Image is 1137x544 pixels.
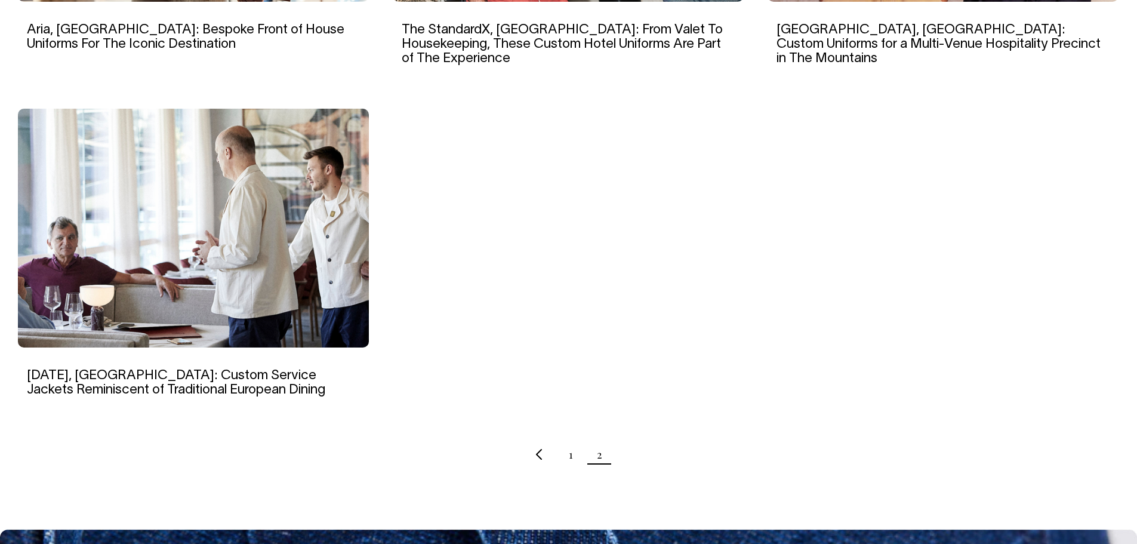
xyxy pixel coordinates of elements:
[18,109,369,348] img: Lucia, Melbourne: Custom Service Jackets Reminiscent of Traditional European Dining
[569,439,573,469] a: Page 1
[777,24,1101,64] a: [GEOGRAPHIC_DATA], [GEOGRAPHIC_DATA]: Custom Uniforms for a Multi-Venue Hospitality Precinct in T...
[597,439,602,469] span: Page 2
[18,439,1119,469] nav: Pagination
[27,24,344,50] a: Aria, [GEOGRAPHIC_DATA]: Bespoke Front of House Uniforms For The Iconic Destination
[535,439,545,469] a: Previous page
[27,370,325,396] a: [DATE], [GEOGRAPHIC_DATA]: Custom Service Jackets Reminiscent of Traditional European Dining
[402,24,723,64] a: The StandardX, [GEOGRAPHIC_DATA]: From Valet To Housekeeping, These Custom Hotel Uniforms Are Par...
